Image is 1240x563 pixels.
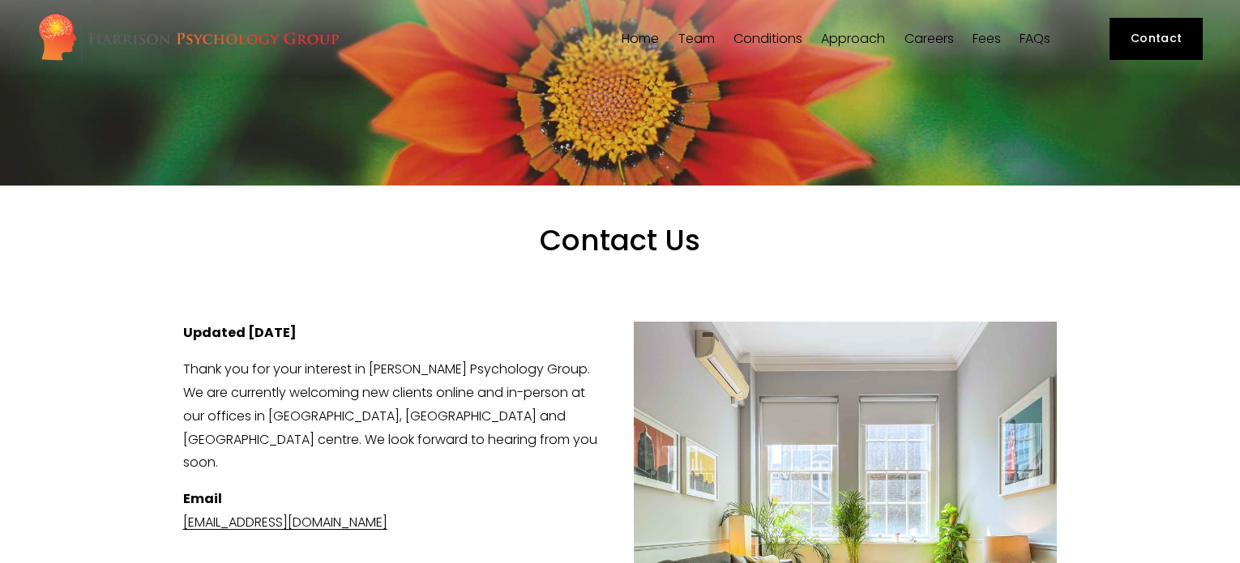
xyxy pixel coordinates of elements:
[821,32,885,45] span: Approach
[1020,31,1050,46] a: FAQs
[183,358,1058,475] p: Thank you for your interest in [PERSON_NAME] Psychology Group. We are currently welcoming new cli...
[183,323,297,342] strong: Updated [DATE]
[821,31,885,46] a: folder dropdown
[973,31,1001,46] a: Fees
[259,223,981,294] h1: Contact Us
[733,32,802,45] span: Conditions
[904,31,954,46] a: Careers
[678,32,715,45] span: Team
[1110,18,1203,60] a: Contact
[678,31,715,46] a: folder dropdown
[183,513,387,531] a: [EMAIL_ADDRESS][DOMAIN_NAME]
[733,31,802,46] a: folder dropdown
[183,489,222,508] strong: Email
[622,31,659,46] a: Home
[37,12,340,65] img: Harrison Psychology Group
